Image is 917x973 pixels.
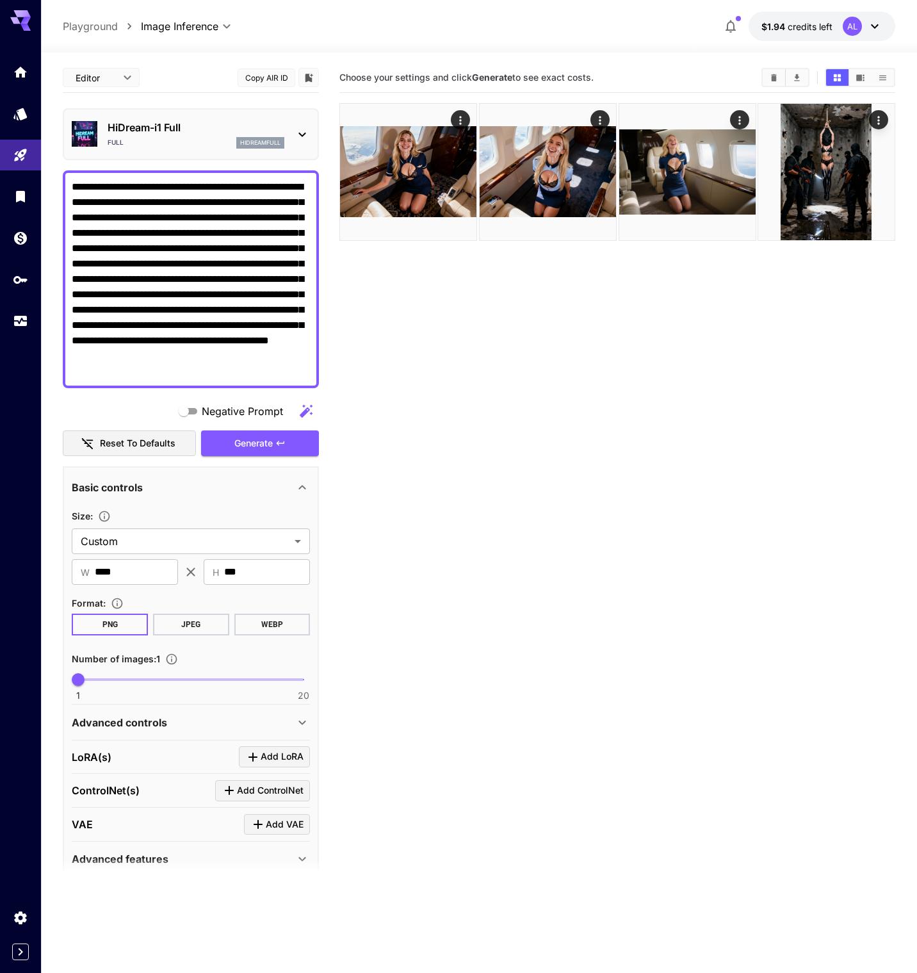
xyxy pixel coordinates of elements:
[619,104,756,240] img: D2HXavOIxs3kAAAAAElFTkSuQmCC
[72,614,148,635] button: PNG
[472,72,512,83] b: Generate
[72,783,140,798] p: ControlNet(s)
[81,565,90,580] span: W
[843,17,862,36] div: AL
[788,21,832,32] span: credits left
[303,70,314,85] button: Add to library
[13,147,28,163] div: Playground
[141,19,218,34] span: Image Inference
[480,104,616,240] img: 9k=
[729,110,749,129] div: Actions
[13,188,28,204] div: Library
[761,20,832,33] div: $1.9356
[13,272,28,288] div: API Keys
[849,69,872,86] button: Show media in video view
[72,817,93,832] p: VAE
[13,64,28,80] div: Home
[72,511,93,521] span: Size :
[63,19,141,34] nav: breadcrumb
[72,653,160,664] span: Number of images : 1
[13,910,28,926] div: Settings
[234,614,311,635] button: WEBP
[93,510,116,523] button: Adjust the dimensions of the generated image by specifying its width and height in pixels, or sel...
[12,944,29,960] button: Expand sidebar
[213,565,219,580] span: H
[763,69,785,86] button: Clear All
[339,72,594,83] span: Choose your settings and click to see exact costs.
[261,749,304,765] span: Add LoRA
[63,19,118,34] a: Playground
[72,707,310,738] div: Advanced controls
[869,110,888,129] div: Actions
[106,597,129,610] button: Choose the file format for the output image.
[76,689,80,702] span: 1
[81,534,289,549] span: Custom
[72,472,310,503] div: Basic controls
[72,480,143,495] p: Basic controls
[108,138,124,147] p: Full
[202,404,283,419] span: Negative Prompt
[72,851,168,867] p: Advanced features
[244,814,310,835] button: Click to add VAE
[153,614,229,635] button: JPEG
[761,68,809,87] div: Clear AllDownload All
[240,138,280,147] p: hidreamfull
[758,104,895,240] img: 2Q==
[238,69,295,87] button: Copy AIR ID
[749,12,895,41] button: $1.9356AL
[266,817,304,833] span: Add VAE
[826,69,848,86] button: Show media in grid view
[72,598,106,609] span: Format :
[72,115,310,154] div: HiDream-i1 FullFullhidreamfull
[590,110,609,129] div: Actions
[215,780,310,801] button: Click to add ControlNet
[298,689,309,702] span: 20
[201,430,319,457] button: Generate
[108,120,284,135] p: HiDream-i1 Full
[13,230,28,246] div: Wallet
[234,436,273,452] span: Generate
[76,71,115,85] span: Editor
[239,746,310,767] button: Click to add LoRA
[72,715,167,730] p: Advanced controls
[786,69,808,86] button: Download All
[13,313,28,329] div: Usage
[825,68,895,87] div: Show media in grid viewShow media in video viewShow media in list view
[160,653,183,666] button: Specify how many images to generate in a single request. Each image generation will be charged se...
[72,749,111,765] p: LoRA(s)
[63,430,196,457] button: Reset to defaults
[340,104,476,240] img: Z
[872,69,894,86] button: Show media in list view
[451,110,470,129] div: Actions
[237,783,304,799] span: Add ControlNet
[13,106,28,122] div: Models
[761,21,788,32] span: $1.94
[72,844,310,874] div: Advanced features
